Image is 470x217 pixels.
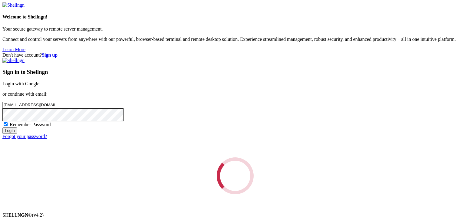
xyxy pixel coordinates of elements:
[2,81,39,86] a: Login with Google
[2,14,468,20] h4: Welcome to Shellngn!
[2,47,25,52] a: Learn More
[2,37,468,42] p: Connect and control your servers from anywhere with our powerful, browser-based terminal and remo...
[2,26,468,32] p: Your secure gateway to remote server management.
[2,127,17,134] input: Login
[213,153,257,198] div: Loading...
[2,2,25,8] img: Shellngn
[4,122,8,126] input: Remember Password
[2,91,468,97] p: or continue with email:
[2,69,468,75] h3: Sign in to Shellngn
[10,122,51,127] span: Remember Password
[2,52,468,58] div: Don't have account?
[2,134,47,139] a: Forgot your password?
[42,52,58,58] a: Sign up
[2,58,25,63] img: Shellngn
[2,102,56,108] input: Email address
